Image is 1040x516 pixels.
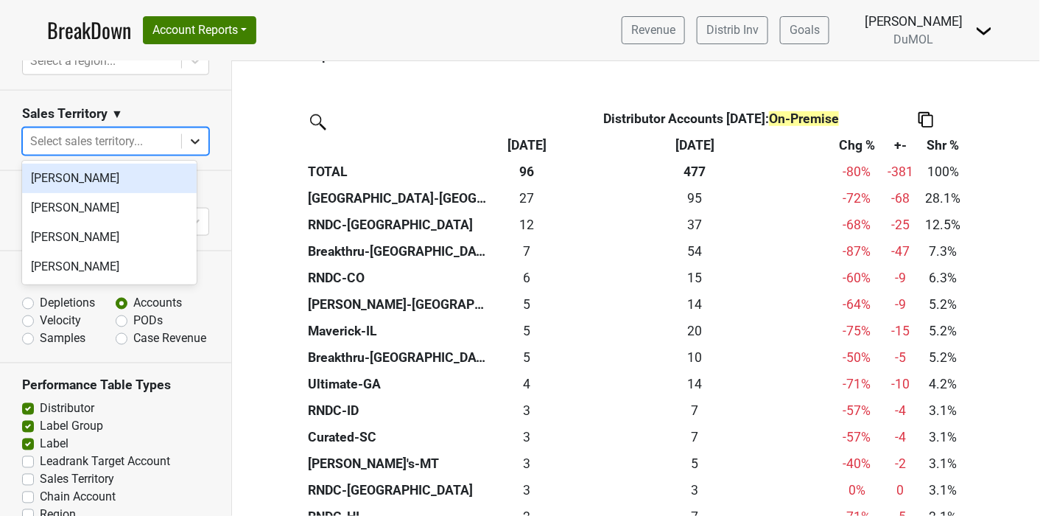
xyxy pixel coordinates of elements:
[133,330,206,348] label: Case Revenue
[22,223,197,252] div: [PERSON_NAME]
[831,371,883,397] td: -71 %
[559,397,831,424] th: 7
[305,265,496,291] th: RNDC-CO
[887,268,914,287] div: -9
[887,454,914,473] div: -2
[918,318,969,344] td: 5.2%
[22,193,197,223] div: [PERSON_NAME]
[888,164,913,179] span: -381
[22,378,209,394] h3: Performance Table Types
[918,424,969,450] td: 3.1%
[305,212,496,238] th: RNDC-[GEOGRAPHIC_DATA]
[831,238,883,265] td: -87 %
[305,397,496,424] th: RNDC-ID
[780,16,829,44] a: Goals
[305,477,496,503] th: RNDC-[GEOGRAPHIC_DATA]
[831,397,883,424] td: -57 %
[40,400,94,418] label: Distributor
[622,16,685,44] a: Revenue
[495,265,558,291] td: 6
[887,215,914,234] div: -25
[559,185,831,212] th: 95
[831,344,883,371] td: -50 %
[495,158,558,185] th: 96
[305,344,496,371] th: Breakthru-[GEOGRAPHIC_DATA]
[563,348,828,367] div: 10
[918,344,969,371] td: 5.2%
[563,242,828,261] div: 54
[133,295,182,313] label: Accounts
[305,371,496,397] th: Ultimate-GA
[559,238,831,265] th: 54
[499,401,555,420] div: 3
[305,158,496,185] th: TOTAL
[499,374,555,394] div: 4
[887,374,914,394] div: -10
[887,348,914,367] div: -5
[918,265,969,291] td: 6.3%
[831,477,883,503] td: 0 %
[831,185,883,212] td: -72 %
[495,291,558,318] td: 5
[305,424,496,450] th: Curated-SC
[975,22,993,40] img: Dropdown Menu
[831,291,883,318] td: -64 %
[894,32,934,46] span: DuMOL
[887,189,914,208] div: -68
[563,454,828,473] div: 5
[499,268,555,287] div: 6
[22,106,108,122] h3: Sales Territory
[769,111,839,126] span: On-Premise
[831,450,883,477] td: -40 %
[495,212,558,238] td: 12
[563,481,828,500] div: 3
[495,238,558,265] td: 7
[305,318,496,344] th: Maverick-IL
[887,428,914,447] div: -4
[563,189,828,208] div: 95
[918,238,969,265] td: 7.3%
[883,132,917,158] th: +-: activate to sort column ascending
[559,265,831,291] th: 15
[40,330,85,348] label: Samples
[918,397,969,424] td: 3.1%
[887,242,914,261] div: -47
[918,371,969,397] td: 4.2%
[499,189,555,208] div: 27
[831,132,883,158] th: Chg %: activate to sort column ascending
[563,401,828,420] div: 7
[499,481,555,500] div: 3
[40,436,68,453] label: Label
[831,265,883,291] td: -60 %
[495,450,558,477] td: 3
[918,477,969,503] td: 3.1%
[111,105,123,123] span: ▼
[918,132,969,158] th: Shr %: activate to sort column ascending
[499,348,555,367] div: 5
[495,371,558,397] td: 4
[559,291,831,318] th: 14
[495,477,558,503] td: 3
[40,313,81,330] label: Velocity
[831,424,883,450] td: -57 %
[843,164,871,179] span: -80%
[559,212,831,238] th: 37
[499,321,555,341] div: 5
[559,344,831,371] th: 10
[697,16,768,44] a: Distrib Inv
[563,428,828,447] div: 7
[495,132,558,158] th: Aug '25: activate to sort column ascending
[143,16,256,44] button: Account Reports
[495,424,558,450] td: 3
[831,212,883,238] td: -68 %
[865,12,963,31] div: [PERSON_NAME]
[22,164,197,193] div: [PERSON_NAME]
[563,295,828,314] div: 14
[499,454,555,473] div: 3
[887,401,914,420] div: -4
[305,291,496,318] th: [PERSON_NAME]-[GEOGRAPHIC_DATA]
[305,109,328,133] img: filter
[47,15,131,46] a: BreakDown
[559,450,831,477] th: 5
[887,481,914,500] div: 0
